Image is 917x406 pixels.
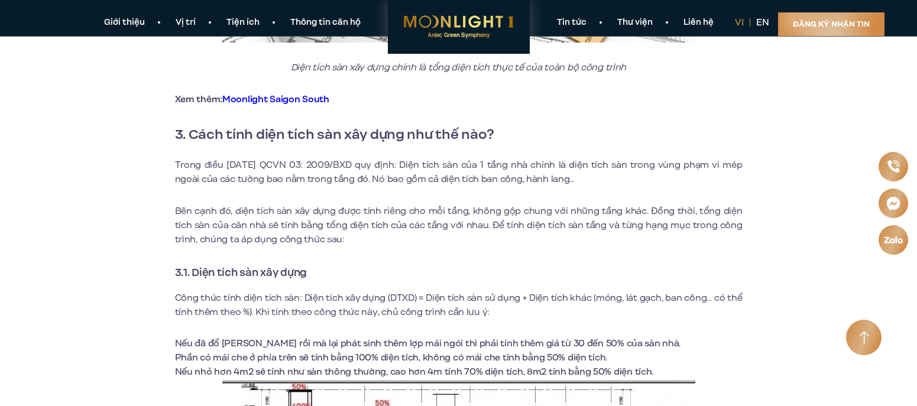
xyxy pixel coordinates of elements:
li: Phần có mái che ở phía trên sẽ tính bằng 100% diện tích, không có mái che tính bằng 50% diện tích. [175,350,743,365]
a: Vị trí [160,17,211,29]
a: Giới thiệu [89,17,160,29]
a: Tin tức [542,17,602,29]
img: Phone icon [887,160,899,173]
p: Công thức tính diện tích sàn: Diện tích xây dựng (DTXD) = Diện tích sàn sử dụng + Diện tích khác ... [175,291,743,319]
a: Thư viện [602,17,668,29]
a: Moonlight Saigon South [222,93,329,106]
a: Thông tin căn hộ [275,17,376,29]
em: Diện tích sàn xây dựng chính là tổng diện tích thực tế của toàn bộ công trình [291,61,626,74]
a: Đăng ký nhận tin [778,12,884,36]
a: en [756,16,769,29]
img: Zalo icon [883,236,903,243]
a: vi [735,16,744,29]
h3: 3.1. Diện tích sàn xây dựng [175,264,743,281]
p: Bên cạnh đó, diện tích sàn xây dựng được tính riêng cho mỗi tầng, không gộp chung với những tầng ... [175,204,743,246]
li: Nếu đã đổ [PERSON_NAME] rồi mà lại phát sinh thêm lợp mái ngói thì phải tính thêm giá từ 30 đến 5... [175,336,743,350]
p: Trong điều [DATE] QCVN 03: 2009/BXD quy định: Diện tích sàn của 1 tầng nhà chính là diện tích sàn... [175,158,743,186]
img: Arrow icon [859,331,869,345]
img: Messenger icon [886,196,900,210]
li: Nếu nhỏ hơn 4m2 sẽ tính như sàn thông thường, cao hơn 4m tính 70% diện tích, 8m2 tính bằng 50% di... [175,365,743,379]
a: Liên hệ [668,17,729,29]
strong: Xem thêm: [175,93,329,106]
h2: 3. Cách tính diện tích sàn xây dựng như thế nào? [175,124,743,145]
a: Tiện ích [211,17,275,29]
